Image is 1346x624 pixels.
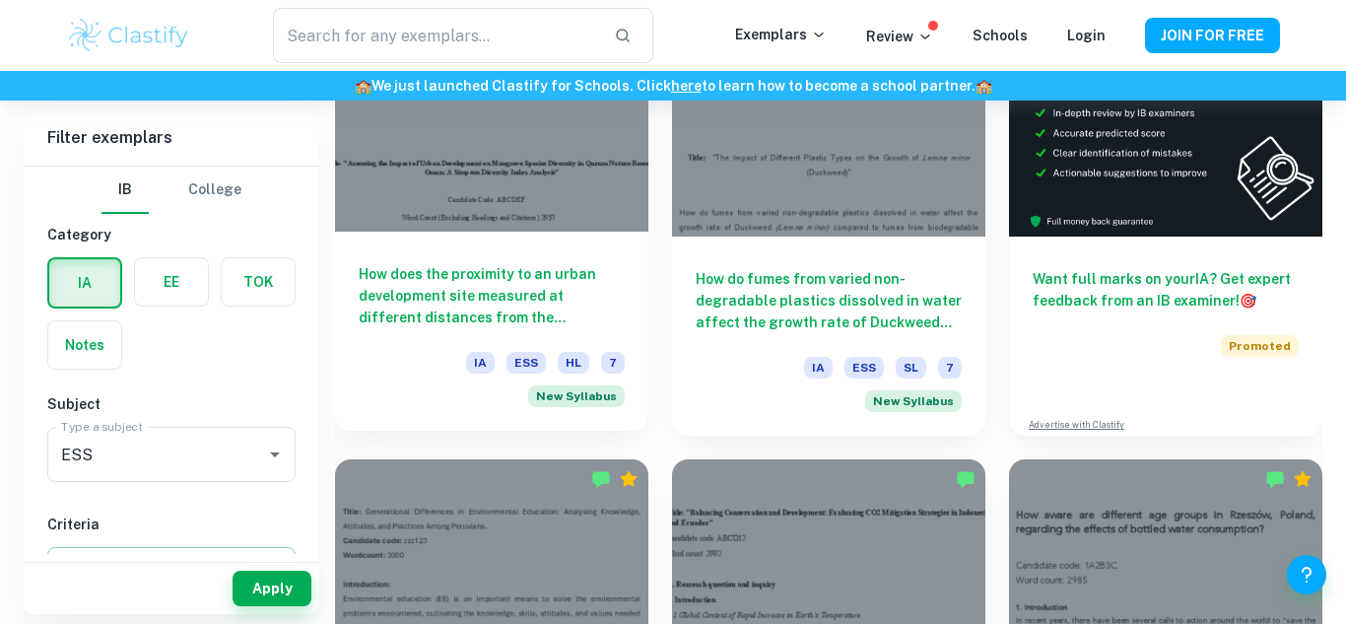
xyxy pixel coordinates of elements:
span: New Syllabus [528,385,625,407]
button: TOK [222,258,295,306]
span: 🎯 [1240,293,1256,309]
span: 7 [601,352,625,374]
h6: Filter exemplars [24,110,319,166]
h6: Category [47,224,296,245]
span: HL [558,352,589,374]
button: IB [101,167,149,214]
p: Review [866,26,933,47]
span: New Syllabus [865,390,962,412]
span: ESS [506,352,546,374]
button: JOIN FOR FREE [1145,18,1280,53]
h6: We just launched Clastify for Schools. Click to learn how to become a school partner. [4,75,1342,97]
label: Type a subject [61,418,143,435]
span: 🏫 [976,78,992,94]
img: Marked [956,469,976,489]
span: 7 [938,357,962,379]
span: Promoted [1221,335,1299,357]
span: IA [804,357,833,379]
img: Marked [1265,469,1285,489]
div: Starting from the May 2026 session, the ESS IA requirements have changed. We created this exempla... [865,390,962,412]
a: Schools [973,28,1028,43]
h6: Subject [47,393,296,415]
div: Premium [619,469,639,489]
div: Filter type choice [101,167,241,214]
img: Thumbnail [1009,2,1322,237]
span: IA [466,352,495,374]
span: SL [896,357,926,379]
img: Clastify logo [66,16,191,55]
div: Premium [1293,469,1312,489]
a: How does the proximity to an urban development site measured at different distances from the deve... [335,2,648,436]
button: Apply [233,571,311,606]
div: Starting from the May 2026 session, the ESS IA requirements have changed. We created this exempla... [528,385,625,407]
button: Help and Feedback [1287,555,1326,594]
img: Marked [591,469,611,489]
button: Open [261,441,289,468]
a: How do fumes from varied non-degradable plastics dissolved in water affect the growth rate of Duc... [672,2,985,436]
button: Notes [48,321,121,369]
span: 🏫 [355,78,371,94]
input: Search for any exemplars... [273,8,598,63]
a: here [671,78,702,94]
button: College [188,167,241,214]
h6: Want full marks on your IA ? Get expert feedback from an IB examiner! [1033,268,1299,312]
a: Want full marks on yourIA? Get expert feedback from an IB examiner!PromotedAdvertise with Clastify [1009,2,1322,436]
h6: How do fumes from varied non-degradable plastics dissolved in water affect the growth rate of Duc... [696,268,962,333]
h6: How does the proximity to an urban development site measured at different distances from the deve... [359,263,625,328]
a: Login [1067,28,1106,43]
button: IA [49,259,120,307]
button: EE [135,258,208,306]
button: Select [47,547,296,583]
p: Exemplars [735,24,827,45]
a: Advertise with Clastify [1029,418,1124,432]
h6: Criteria [47,514,296,535]
span: ESS [844,357,884,379]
